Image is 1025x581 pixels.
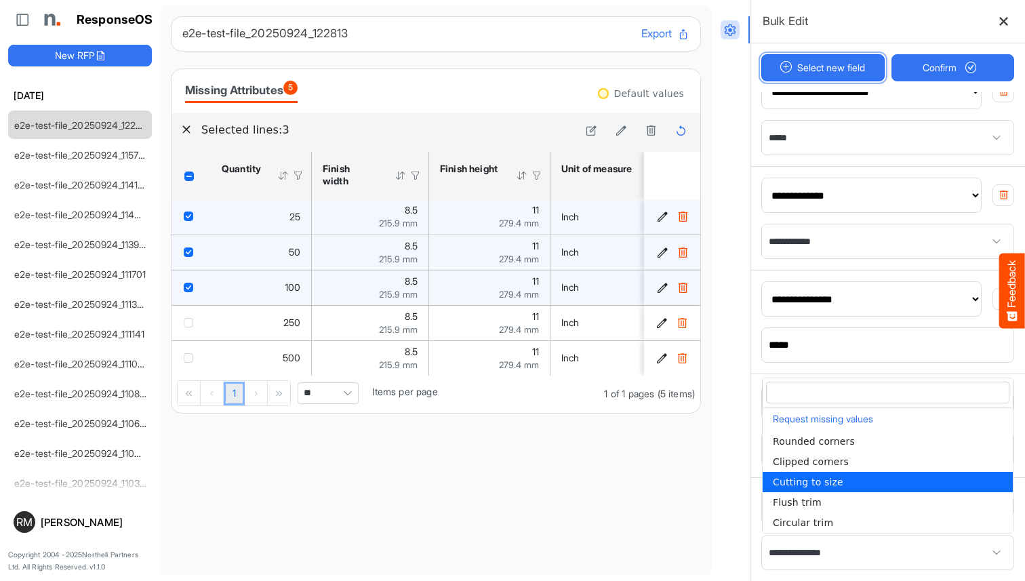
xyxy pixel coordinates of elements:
div: Go to last page [268,381,290,405]
span: Circular trim [773,517,833,528]
span: 100 [285,281,300,293]
div: Unit of measure [561,163,633,175]
button: Delete [676,210,689,224]
button: Edit [655,351,668,365]
a: e2e-test-file_20250924_110646 [14,418,152,429]
span: 279.4 mm [499,324,539,335]
a: e2e-test-file_20250924_114020 [14,209,153,220]
td: checkbox [172,270,211,305]
a: e2e-test-file_20250924_111033 [14,358,149,369]
span: Inch [561,281,580,293]
a: e2e-test-file_20250924_111359 [14,298,148,310]
h6: e2e-test-file_20250924_122813 [182,28,630,39]
span: Inch [561,211,580,222]
div: [PERSON_NAME] [41,517,146,527]
span: 500 [283,352,300,363]
span: 215.9 mm [379,254,418,264]
td: 46ddfe92-25d3-4bdf-8675-e058f44f2e1d is template cell Column Header [644,235,703,270]
span: Items per page [372,386,437,397]
button: Edit [656,210,669,224]
td: 11 is template cell Column Header httpsnorthellcomontologiesmapping-rulesmeasurementhasfinishsize... [429,270,550,305]
td: 50 is template cell Column Header httpsnorthellcomontologiesmapping-rulesorderhasquantity [211,235,312,270]
td: checkbox [172,340,211,376]
ul: popup [763,431,1013,533]
button: Delete [676,245,689,259]
td: 84ab35f3-07fe-4c6b-9ea2-71f3b78d2a15 is template cell Column Header [644,340,703,376]
div: Filter Icon [409,169,422,182]
span: Inch [561,317,580,328]
span: 8.5 [405,204,418,216]
td: 11 is template cell Column Header httpsnorthellcomontologiesmapping-rulesmeasurementhasfinishsize... [429,340,550,376]
td: 250 is template cell Column Header httpsnorthellcomontologiesmapping-rulesorderhasquantity [211,305,312,340]
td: 11 is template cell Column Header httpsnorthellcomontologiesmapping-rulesmeasurementhasfinishsize... [429,305,550,340]
span: 50 [289,246,300,258]
div: Filter Icon [531,169,543,182]
span: Rounded corners [773,436,855,447]
td: checkbox [172,199,211,235]
td: 8.5 is template cell Column Header httpsnorthellcomontologiesmapping-rulesmeasurementhasfinishsiz... [312,199,429,235]
a: e2e-test-file_20250924_110422 [14,447,152,459]
span: 8.5 [405,240,418,252]
div: Quantity [222,163,260,175]
td: Inch is template cell Column Header httpsnorthellcomontologiesmapping-rulesmeasurementhasunitofme... [550,270,685,305]
div: Pager Container [172,376,700,413]
td: Inch is template cell Column Header httpsnorthellcomontologiesmapping-rulesmeasurementhasunitofme... [550,340,685,376]
th: Header checkbox [172,152,211,199]
h6: Bulk Edit [763,12,808,31]
span: 215.9 mm [379,324,418,335]
a: e2e-test-file_20250924_122813 [14,119,150,131]
span: 11 [532,310,539,322]
span: Inch [561,352,580,363]
td: d50d153b-2a17-4fa7-a6d9-82b070a08988 is template cell Column Header [644,305,703,340]
button: Edit [656,245,669,259]
button: Edit [656,281,669,294]
span: 11 [532,240,539,252]
span: Clipped corners [773,456,849,467]
td: Inch is template cell Column Header httpsnorthellcomontologiesmapping-rulesmeasurementhasunitofme... [550,199,685,235]
span: 279.4 mm [499,289,539,300]
a: e2e-test-file_20250924_115731 [14,149,148,161]
td: 11 is template cell Column Header httpsnorthellcomontologiesmapping-rulesmeasurementhasfinishsize... [429,199,550,235]
img: Northell [37,6,64,33]
span: 215.9 mm [379,289,418,300]
button: Select new field [761,54,885,81]
a: e2e-test-file_20250924_113916 [14,239,148,250]
span: 1 of 1 pages [604,388,654,399]
td: 25 is template cell Column Header httpsnorthellcomontologiesmapping-rulesorderhasquantity [211,199,312,235]
input: dropdownlistfilter [767,382,1009,403]
span: Pagerdropdown [298,382,359,404]
span: 11 [532,346,539,357]
td: checkbox [172,235,211,270]
span: Cutting to size [773,477,843,487]
td: 8.5 is template cell Column Header httpsnorthellcomontologiesmapping-rulesmeasurementhasfinishsiz... [312,340,429,376]
p: Copyright 2004 - 2025 Northell Partners Ltd. All Rights Reserved. v 1.1.0 [8,549,152,573]
button: Edit [655,316,668,329]
span: 25 [289,211,300,222]
h6: Selected lines: 3 [201,121,571,139]
span: 8.5 [405,275,418,287]
div: Filter Icon [292,169,304,182]
td: 67b22aca-0df5-408b-a38c-f71c2a4c29f9 is template cell Column Header [644,199,703,235]
div: Go to previous page [201,381,224,405]
div: Finish height [440,163,498,175]
td: Inch is template cell Column Header httpsnorthellcomontologiesmapping-rulesmeasurementhasunitofme... [550,235,685,270]
span: 250 [283,317,300,328]
td: checkbox [172,305,211,340]
button: Feedback [999,253,1025,328]
div: Default values [614,89,684,98]
td: 100 is template cell Column Header httpsnorthellcomontologiesmapping-rulesorderhasquantity [211,270,312,305]
a: e2e-test-file_20250924_114134 [14,179,150,191]
button: Confirm [891,54,1015,81]
div: Go to first page [178,381,201,405]
span: 8.5 [405,310,418,322]
span: 8.5 [405,346,418,357]
div: Finish width [323,163,377,187]
button: New RFP [8,45,152,66]
h6: [DATE] [8,88,152,103]
td: 500 is template cell Column Header httpsnorthellcomontologiesmapping-rulesorderhasquantity [211,340,312,376]
span: 11 [532,204,539,216]
td: 8.5 is template cell Column Header httpsnorthellcomontologiesmapping-rulesmeasurementhasfinishsiz... [312,270,429,305]
div: dropdownlist [762,378,1013,534]
button: Delete [676,281,689,294]
h1: ResponseOS [77,13,153,27]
